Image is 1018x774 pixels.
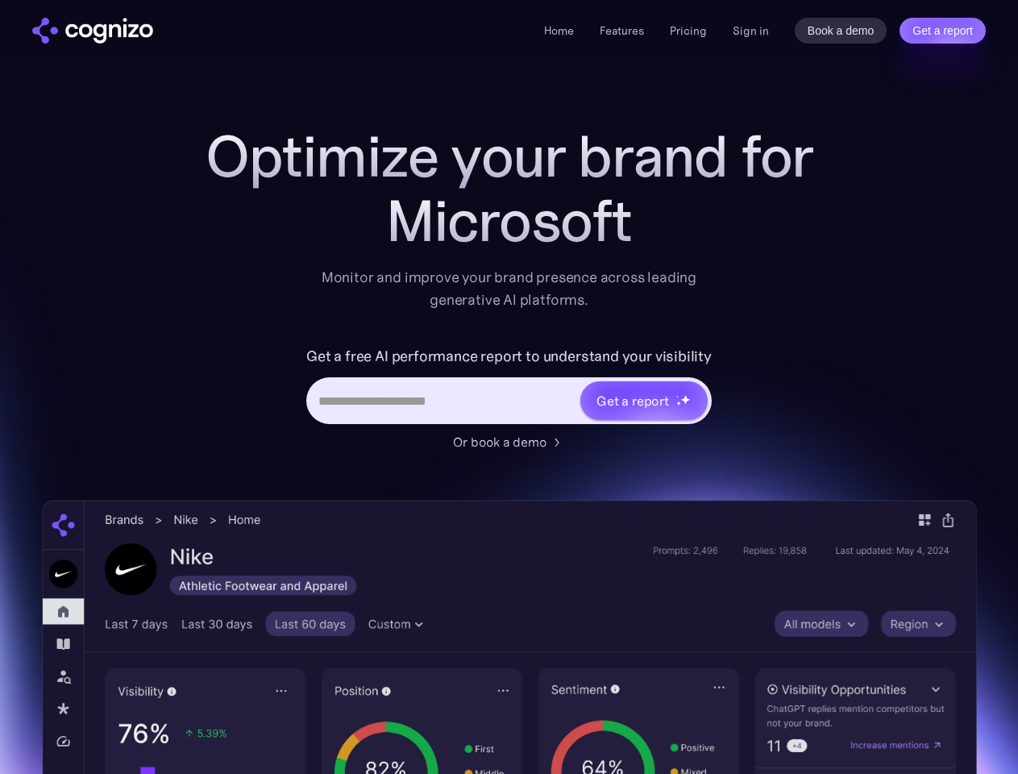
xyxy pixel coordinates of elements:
[733,21,769,40] a: Sign in
[676,401,682,406] img: star
[453,432,546,451] div: Or book a demo
[596,391,669,410] div: Get a report
[900,18,986,44] a: Get a report
[32,18,153,44] a: home
[187,189,832,253] div: Microsoft
[306,343,712,424] form: Hero URL Input Form
[311,266,708,311] div: Monitor and improve your brand presence across leading generative AI platforms.
[670,23,707,38] a: Pricing
[795,18,887,44] a: Book a demo
[579,380,709,422] a: Get a reportstarstarstar
[306,343,712,369] label: Get a free AI performance report to understand your visibility
[187,124,832,189] h1: Optimize your brand for
[600,23,644,38] a: Features
[32,18,153,44] img: cognizo logo
[453,432,566,451] a: Or book a demo
[676,395,679,397] img: star
[680,394,691,405] img: star
[544,23,574,38] a: Home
